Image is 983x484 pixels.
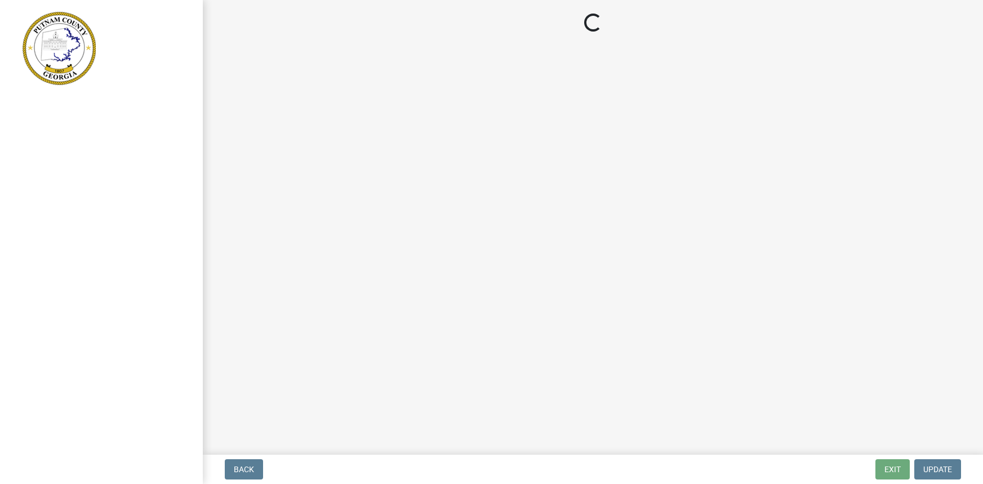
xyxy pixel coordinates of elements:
[234,465,254,474] span: Back
[923,465,952,474] span: Update
[875,459,910,479] button: Exit
[225,459,263,479] button: Back
[914,459,961,479] button: Update
[23,12,96,85] img: Putnam County, Georgia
